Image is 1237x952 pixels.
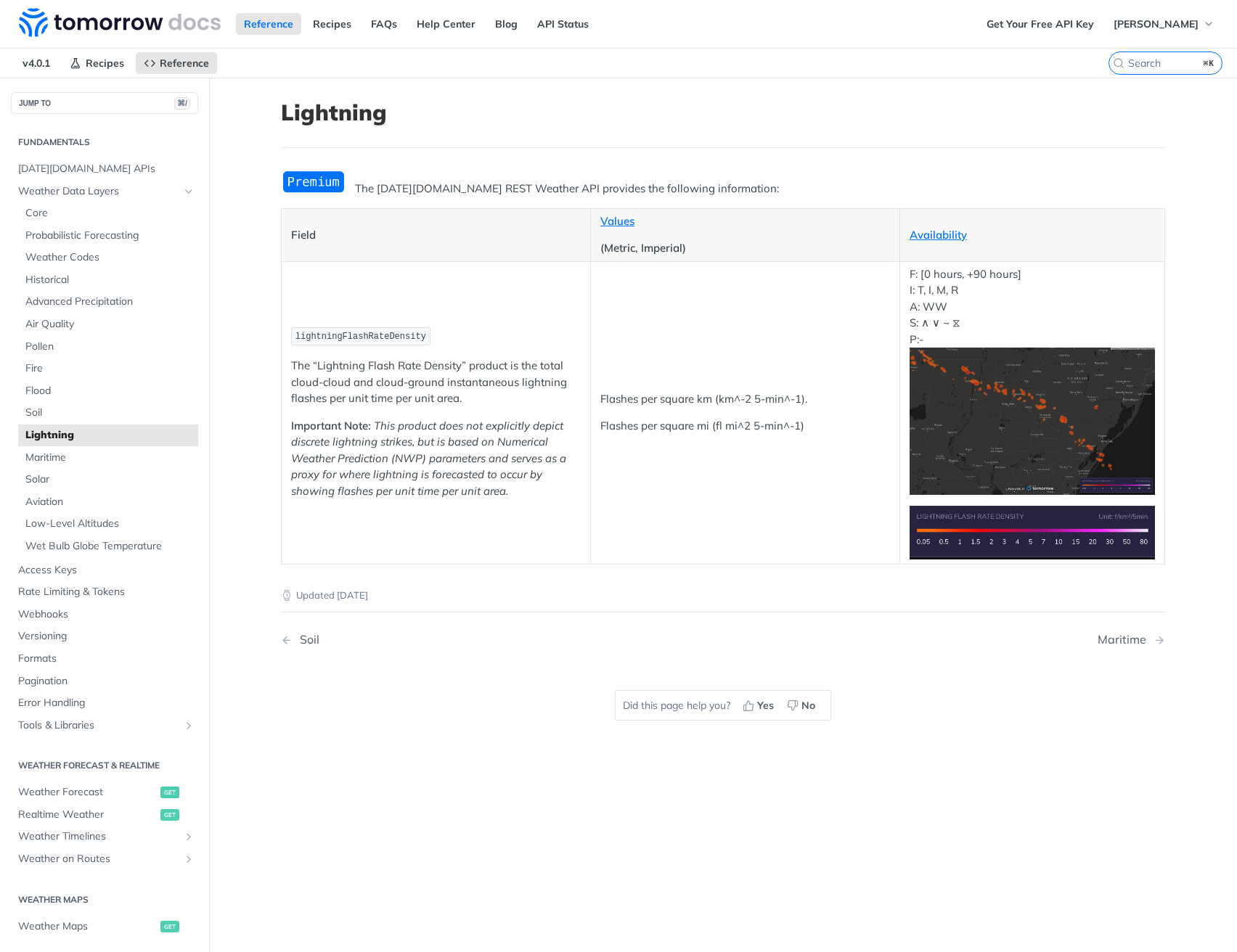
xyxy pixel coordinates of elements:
span: Expand image [910,414,1155,427]
span: Solar [25,472,195,487]
a: Lightning [18,424,198,446]
span: Weather Codes [25,250,195,265]
a: Soil [18,402,198,424]
p: Flashes per square mi (fl mi^2 5-min^-1) [600,418,890,435]
h1: Lightning [281,99,1165,126]
a: Weather Mapsget [11,916,198,937]
span: Error Handling [18,696,195,710]
a: Weather TimelinesShow subpages for Weather Timelines [11,826,198,848]
nav: Pagination Controls [281,618,1165,661]
a: Solar [18,469,198,491]
button: Show subpages for Weather Timelines [183,831,195,842]
span: Pagination [18,674,195,689]
span: Yes [757,698,774,713]
a: Versioning [11,625,198,647]
span: Weather Maps [18,919,157,934]
a: Access Keys [11,559,198,581]
span: Wet Bulb Globe Temperature [25,539,195,554]
a: Values [600,214,634,228]
span: Soil [25,406,195,420]
button: JUMP TO⌘/ [11,92,198,114]
span: ⌘/ [174,97,190,110]
a: Pagination [11,670,198,692]
a: Wet Bulb Globe Temperature [18,535,198,557]
h2: Weather Maps [11,893,198,906]
a: Blog [487,13,526,35]
p: F: [0 hours, +90 hours] I: T, I, M, R A: WW S: ∧ ∨ ~ ⧖ P:- [910,266,1155,495]
span: Lightning [25,428,195,443]
a: Probabilistic Forecasting [18,225,198,247]
a: Weather Codes [18,247,198,268]
h2: Fundamentals [11,136,198,149]
p: (Metric, Imperial) [600,240,890,257]
img: Lightning Flash Rate Density Legend [910,506,1155,559]
a: Low-Level Altitudes [18,513,198,535]
span: Realtime Weather [18,808,157,822]
span: get [160,921,179,932]
p: Field [291,227,581,244]
span: Versioning [18,629,195,644]
p: Flashes per square km (km^-2 5-min^-1). [600,391,890,408]
h2: Weather Forecast & realtime [11,759,198,772]
strong: Important Note: [291,419,371,432]
a: Formats [11,648,198,670]
a: [DATE][DOMAIN_NAME] APIs [11,158,198,180]
div: Maritime [1098,633,1154,647]
a: Aviation [18,491,198,513]
button: Show subpages for Tools & Libraries [183,720,195,731]
span: Tools & Libraries [18,718,179,733]
span: Historical [25,273,195,287]
span: Weather Data Layers [18,184,179,199]
span: v4.0.1 [15,52,58,74]
span: get [160,809,179,821]
a: Historical [18,269,198,291]
a: Realtime Weatherget [11,804,198,826]
a: FAQs [363,13,405,35]
span: Probabilistic Forecasting [25,229,195,243]
a: Tools & LibrariesShow subpages for Tools & Libraries [11,715,198,736]
svg: Search [1113,57,1124,69]
img: Tomorrow.io Weather API Docs [19,8,221,37]
span: Pollen [25,340,195,354]
p: The [DATE][DOMAIN_NAME] REST Weather API provides the following information: [281,181,1165,197]
a: Help Center [409,13,483,35]
span: [PERSON_NAME] [1114,17,1199,30]
span: Weather Forecast [18,785,157,800]
a: Weather on RoutesShow subpages for Weather on Routes [11,848,198,870]
span: get [160,787,179,798]
div: Soil [293,633,319,647]
kbd: ⌘K [1200,56,1218,70]
a: Recipes [62,52,132,74]
a: Rate Limiting & Tokens [11,581,198,603]
button: No [782,694,823,716]
div: Did this page help you? [615,690,831,721]
span: Aviation [25,495,195,509]
span: Weather Timelines [18,829,179,844]
a: Previous Page: Soil [281,633,660,647]
button: Yes [738,694,782,716]
span: [DATE][DOMAIN_NAME] APIs [18,162,195,176]
p: The “Lightning Flash Rate Density” product is the total cloud-cloud and cloud-ground instantaneou... [291,358,581,407]
a: Flood [18,380,198,402]
span: Weather on Routes [18,852,179,866]
a: Maritime [18,447,198,469]
a: Air Quality [18,313,198,335]
a: Availability [910,228,967,242]
a: Error Handling [11,692,198,714]
img: Lightning Flash Rate Density Heatmap [910,348,1155,495]
em: This product does not explicitly depict discrete lightning strikes, but is based on Numerical Wea... [291,419,566,498]
a: Pollen [18,336,198,358]
span: Low-Level Altitudes [25,517,195,531]
span: Access Keys [18,563,195,578]
button: Show subpages for Weather on Routes [183,853,195,865]
a: Fire [18,358,198,379]
span: Air Quality [25,317,195,332]
button: [PERSON_NAME] [1106,13,1222,35]
p: Updated [DATE] [281,588,1165,603]
a: Core [18,202,198,224]
a: Next Page: Maritime [1098,633,1165,647]
span: No [801,698,815,713]
span: Core [25,206,195,221]
span: Fire [25,361,195,376]
a: Reference [136,52,217,74]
